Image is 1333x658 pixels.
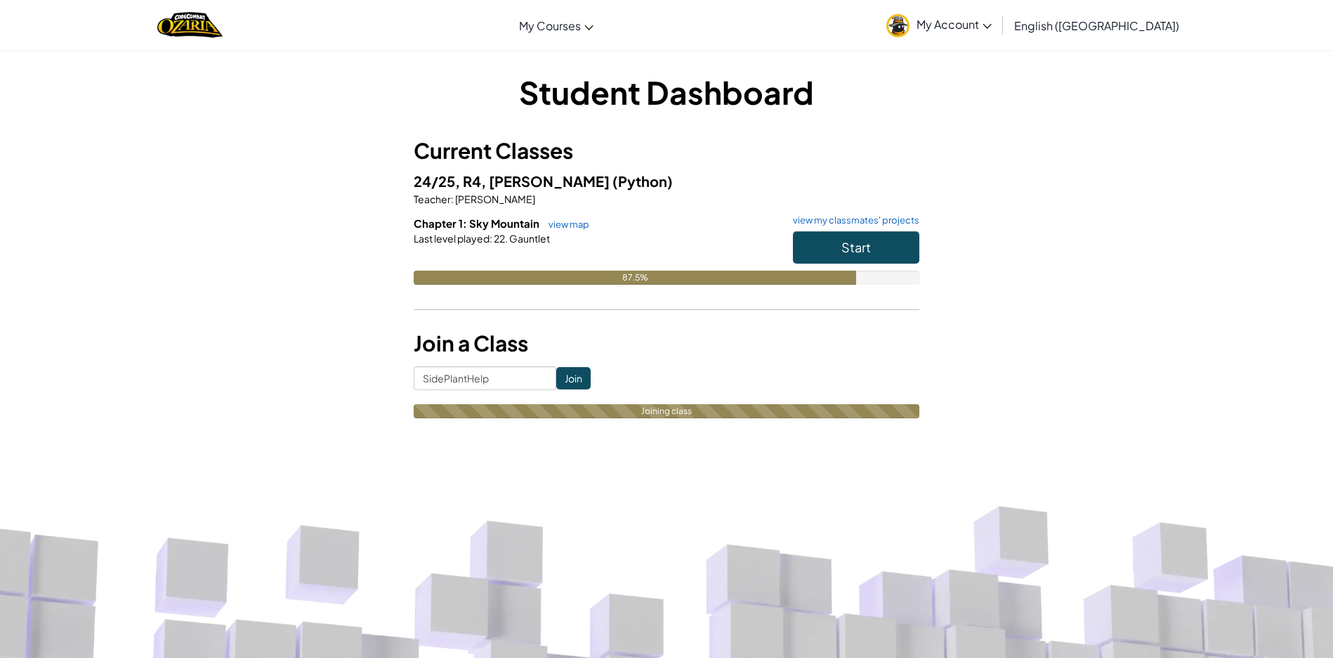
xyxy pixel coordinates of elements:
div: 87.5% [414,271,856,285]
h3: Current Classes [414,135,919,167]
button: Start [793,231,919,264]
span: Gauntlet [508,232,550,245]
h1: Student Dashboard [414,70,919,114]
div: Joining class [414,404,919,418]
span: : [451,193,454,205]
span: [PERSON_NAME] [454,193,535,205]
span: Teacher [414,193,451,205]
input: Join [556,367,591,389]
span: My Courses [519,18,581,33]
img: Home [157,11,223,39]
a: Ozaria by CodeCombat logo [157,11,223,39]
a: My Account [879,3,999,47]
span: Start [841,239,871,255]
span: English ([GEOGRAPHIC_DATA]) [1014,18,1179,33]
h3: Join a Class [414,328,919,359]
span: : [490,232,492,245]
a: view map [541,219,589,230]
span: (Python) [612,172,673,190]
a: My Courses [512,6,600,44]
img: avatar [886,14,910,37]
span: Last level played [414,232,490,245]
span: Chapter 1: Sky Mountain [414,217,541,230]
span: 24/25, R4, [PERSON_NAME] [414,172,612,190]
a: English ([GEOGRAPHIC_DATA]) [1007,6,1186,44]
a: view my classmates' projects [786,216,919,225]
span: 22. [492,232,508,245]
span: My Account [917,17,992,32]
input: <Enter Class Code> [414,366,556,390]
